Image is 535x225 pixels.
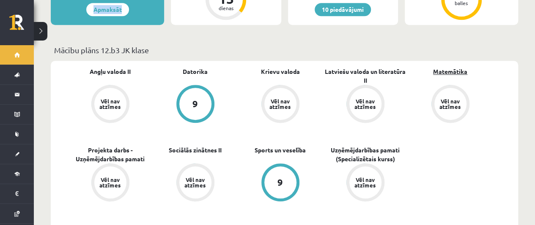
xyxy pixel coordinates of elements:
[354,98,377,109] div: Vēl nav atzīmes
[86,3,129,16] a: Apmaksāt
[323,146,408,163] a: Uzņēmējdarbības pamati (Specializētais kurss)
[68,163,153,203] a: Vēl nav atzīmes
[192,99,198,108] div: 9
[153,163,238,203] a: Vēl nav atzīmes
[323,67,408,85] a: Latviešu valoda un literatūra II
[99,98,122,109] div: Vēl nav atzīmes
[255,146,306,155] a: Sports un veselība
[323,85,408,125] a: Vēl nav atzīmes
[238,85,323,125] a: Vēl nav atzīmes
[238,163,323,203] a: 9
[68,85,153,125] a: Vēl nav atzīmes
[68,146,153,163] a: Projekta darbs - Uzņēmējdarbības pamati
[184,177,207,188] div: Vēl nav atzīmes
[354,177,377,188] div: Vēl nav atzīmes
[99,177,122,188] div: Vēl nav atzīmes
[90,67,131,76] a: Angļu valoda II
[323,163,408,203] a: Vēl nav atzīmes
[315,3,371,16] a: 10 piedāvājumi
[439,98,462,109] div: Vēl nav atzīmes
[433,67,467,76] a: Matemātika
[213,5,239,11] div: dienas
[54,44,515,56] p: Mācību plāns 12.b3 JK klase
[408,85,493,125] a: Vēl nav atzīmes
[183,67,208,76] a: Datorika
[153,85,238,125] a: 9
[9,15,34,36] a: Rīgas 1. Tālmācības vidusskola
[261,67,300,76] a: Krievu valoda
[169,146,222,155] a: Sociālās zinātnes II
[269,98,292,109] div: Vēl nav atzīmes
[449,0,474,5] div: balles
[277,178,283,187] div: 9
